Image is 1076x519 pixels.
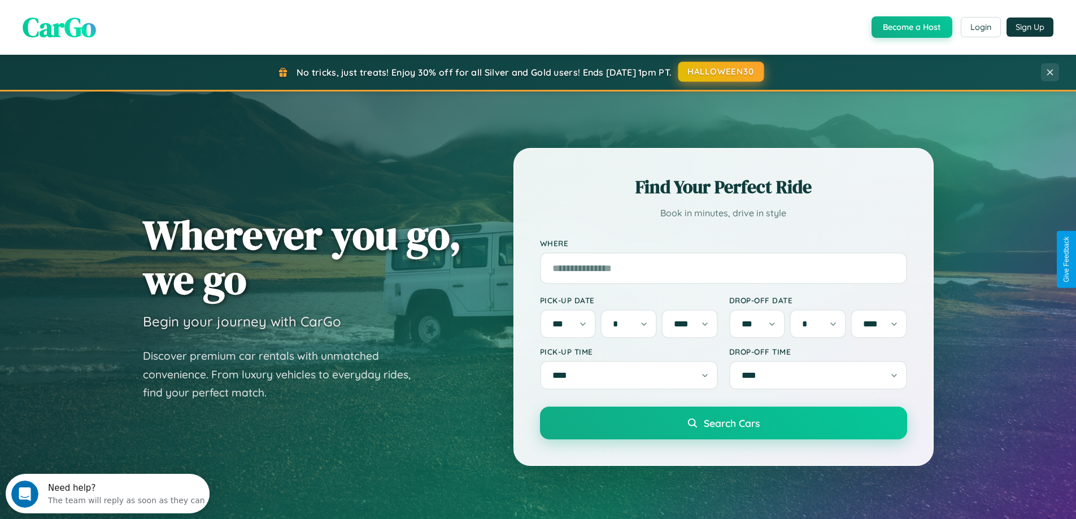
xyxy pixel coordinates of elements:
[872,16,952,38] button: Become a Host
[143,347,425,402] p: Discover premium car rentals with unmatched convenience. From luxury vehicles to everyday rides, ...
[6,474,210,513] iframe: Intercom live chat discovery launcher
[961,17,1001,37] button: Login
[1007,18,1053,37] button: Sign Up
[540,238,907,248] label: Where
[11,481,38,508] iframe: Intercom live chat
[143,313,341,330] h3: Begin your journey with CarGo
[729,347,907,356] label: Drop-off Time
[143,212,461,302] h1: Wherever you go, we go
[729,295,907,305] label: Drop-off Date
[540,175,907,199] h2: Find Your Perfect Ride
[678,62,764,82] button: HALLOWEEN30
[5,5,210,36] div: Open Intercom Messenger
[297,67,672,78] span: No tricks, just treats! Enjoy 30% off for all Silver and Gold users! Ends [DATE] 1pm PT.
[42,10,199,19] div: Need help?
[540,205,907,221] p: Book in minutes, drive in style
[42,19,199,30] div: The team will reply as soon as they can
[704,417,760,429] span: Search Cars
[540,347,718,356] label: Pick-up Time
[1062,237,1070,282] div: Give Feedback
[23,8,96,46] span: CarGo
[540,407,907,439] button: Search Cars
[540,295,718,305] label: Pick-up Date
